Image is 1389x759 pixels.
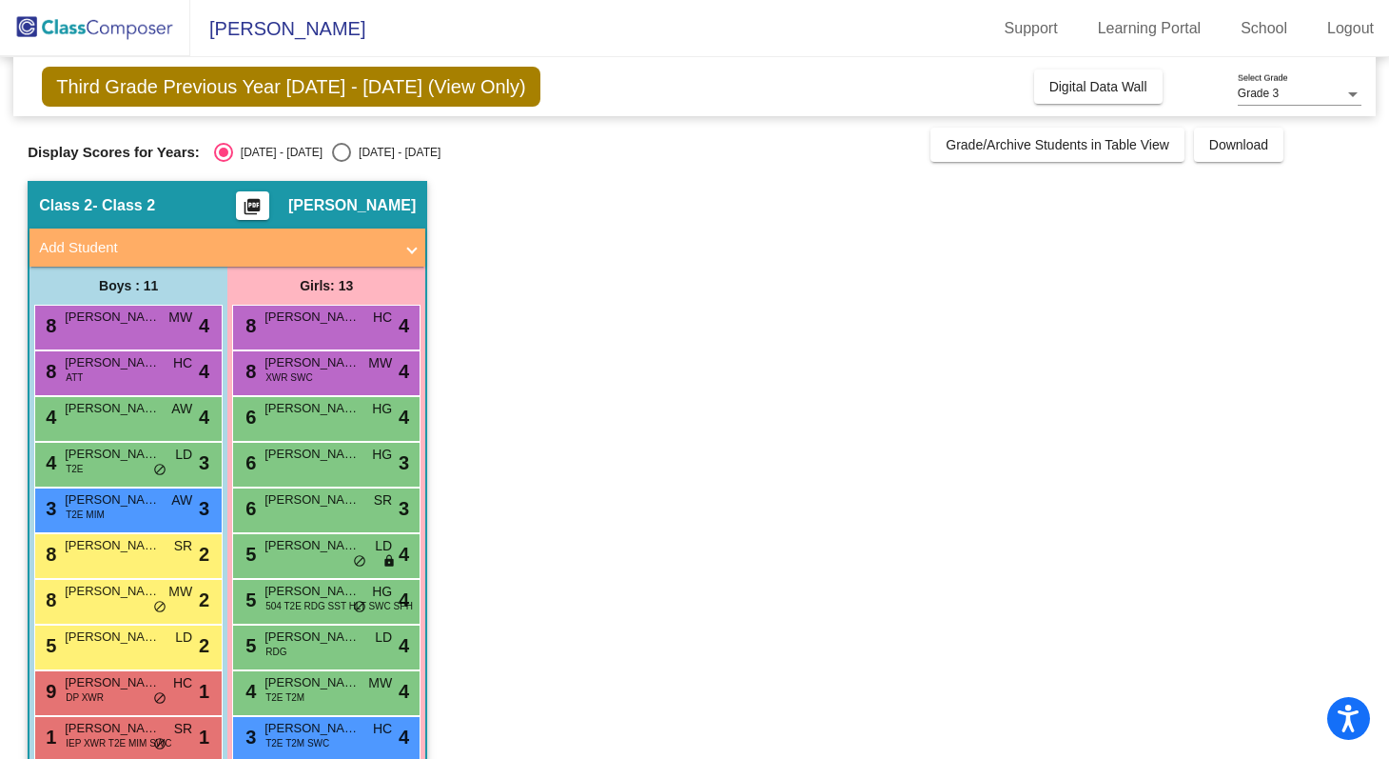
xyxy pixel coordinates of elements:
span: T2E MIM [66,508,105,522]
span: [PERSON_NAME] [264,490,360,509]
span: 4 [199,357,209,386]
span: SR [174,536,192,556]
span: [PERSON_NAME] [65,536,160,555]
span: [PERSON_NAME] [65,628,160,647]
span: LD [375,536,392,556]
span: [PERSON_NAME] [264,536,360,555]
span: HC [173,673,192,693]
span: 4 [41,452,56,473]
span: 1 [199,723,209,751]
span: 3 [199,494,209,523]
span: 6 [241,498,256,519]
mat-panel-title: Add Student [39,237,393,259]
span: [PERSON_NAME] [65,353,160,372]
span: 6 [241,407,256,428]
span: AW [171,399,192,419]
span: 8 [241,361,256,382]
span: LD [175,445,192,465]
span: MW [368,353,392,373]
span: [PERSON_NAME] [264,308,360,327]
span: [PERSON_NAME] [65,490,160,509]
span: HG [372,399,392,419]
mat-icon: picture_as_pdf [241,197,264,224]
span: MW [168,582,192,602]
span: 2 [199,540,209,569]
span: lock [382,554,396,569]
span: Digital Data Wall [1049,79,1147,94]
span: 4 [399,723,409,751]
span: [PERSON_NAME] [264,719,360,738]
span: 1 [199,677,209,706]
div: Boys : 11 [29,267,227,305]
span: do_not_disturb_alt [153,737,166,752]
span: 4 [399,631,409,660]
span: XWR SWC [265,370,312,385]
button: Download [1194,128,1283,162]
span: SR [174,719,192,739]
span: Grade/Archive Students in Table View [946,137,1169,152]
button: Print Students Details [236,191,269,220]
span: [PERSON_NAME] [65,719,160,738]
span: AW [171,490,192,510]
span: 6 [241,452,256,473]
span: MW [368,673,392,693]
div: [DATE] - [DATE] [233,144,323,161]
span: HG [372,582,392,602]
span: 8 [41,589,56,610]
span: - Class 2 [92,196,155,215]
span: 3 [41,498,56,519]
span: LD [375,628,392,648]
span: Download [1209,137,1268,152]
span: 4 [41,407,56,428]
span: 504 T2E RDG SST HLT SWC SPH [265,599,413,613]
span: 8 [41,361,56,382]
span: do_not_disturb_alt [153,600,166,615]
span: [PERSON_NAME] [PERSON_NAME] [264,353,360,372]
span: 4 [399,677,409,706]
span: 4 [399,403,409,431]
span: [PERSON_NAME] [264,399,360,418]
span: ATT [66,370,83,385]
span: 4 [399,311,409,340]
span: HC [373,308,392,328]
span: Third Grade Previous Year [DATE] - [DATE] (View Only) [42,67,540,107]
mat-radio-group: Select an option [214,143,440,162]
span: do_not_disturb_alt [153,691,166,707]
span: IEP XWR T2E MIM SWC [66,736,171,750]
button: Grade/Archive Students in Table View [930,128,1184,162]
span: 4 [399,540,409,569]
span: T2E T2M SWC [265,736,329,750]
span: [PERSON_NAME] [264,673,360,692]
a: Learning Portal [1083,13,1217,44]
span: [PERSON_NAME] [65,399,160,418]
span: 8 [241,315,256,336]
span: 4 [241,681,256,702]
span: 5 [41,635,56,656]
span: [PERSON_NAME] [190,13,365,44]
span: 4 [399,357,409,386]
span: 2 [199,586,209,614]
span: 9 [41,681,56,702]
div: Girls: 13 [227,267,425,305]
span: 8 [41,544,56,565]
a: Logout [1312,13,1389,44]
span: [PERSON_NAME] [264,445,360,464]
button: Digital Data Wall [1034,70,1163,104]
span: MW [168,308,192,328]
span: Grade 3 [1238,87,1279,100]
span: [PERSON_NAME] [65,673,160,692]
span: SR [374,490,392,510]
span: 8 [41,315,56,336]
span: do_not_disturb_alt [353,554,366,569]
span: 2 [199,631,209,660]
span: do_not_disturb_alt [153,463,166,478]
span: 3 [399,494,409,523]
span: 4 [399,586,409,614]
span: 5 [241,589,256,610]
span: T2E [66,462,83,476]
div: [DATE] - [DATE] [351,144,440,161]
span: T2E T2M [265,690,304,705]
span: [PERSON_NAME] [264,582,360,601]
span: 1 [41,727,56,748]
a: School [1225,13,1302,44]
